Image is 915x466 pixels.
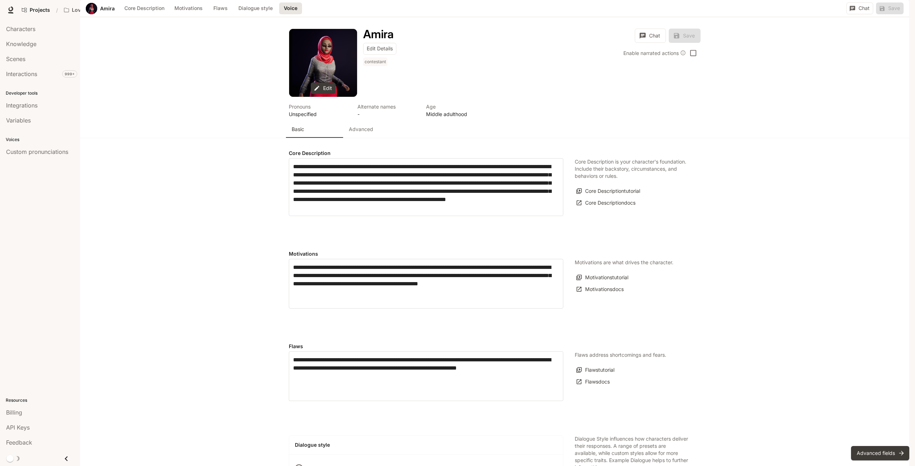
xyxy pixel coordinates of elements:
[30,7,50,13] span: Projects
[426,110,486,118] p: Middle adulthood
[575,259,673,266] p: Motivations are what drives the character.
[357,110,417,118] p: -
[121,2,168,14] button: Core Description
[289,250,563,257] h4: Motivations
[53,6,61,14] div: /
[279,2,302,14] button: Voice
[86,3,97,14] button: Open character avatar dialog
[72,7,108,13] p: Love Bird Cam
[289,29,357,97] div: Avatar image
[426,103,486,118] button: Open character details dialog
[623,49,686,57] div: Enable narrated actions
[575,284,625,295] a: Motivationsdocs
[575,364,616,376] button: Flawstutorial
[235,2,276,14] button: Dialogue style
[289,351,563,401] div: Flaws
[365,59,386,65] p: contestant
[292,126,304,133] p: Basic
[846,2,873,14] button: Chat
[289,29,357,97] button: Open character avatar dialog
[295,441,557,449] h4: Dialogue style
[349,126,373,133] p: Advanced
[363,27,394,41] h1: Amira
[357,103,417,118] button: Open character details dialog
[311,82,336,94] button: Edit
[363,29,394,40] button: Open character details dialog
[357,103,417,110] p: Alternate names
[575,272,630,284] button: Motivationstutorial
[19,3,53,17] a: Go to projects
[575,376,612,388] a: Flawsdocs
[100,6,115,11] a: Amira
[209,2,232,14] button: Flaws
[363,57,389,66] span: contestant
[86,3,97,14] div: Avatar image
[61,3,119,17] button: Open workspace menu
[289,110,349,118] p: Unspecified
[575,197,637,209] a: Core Descriptiondocs
[289,343,563,350] h4: Flaws
[575,158,689,180] p: Core Description is your character's foundation. Include their backstory, circumstances, and beha...
[171,2,206,14] button: Motivations
[363,43,396,55] button: Edit Details
[289,103,349,118] button: Open character details dialog
[289,158,563,216] div: label
[289,103,349,110] p: Pronouns
[575,351,666,359] p: Flaws address shortcomings and fears.
[851,446,909,460] button: Advanced fields
[289,150,563,157] h4: Core Description
[363,57,389,69] button: Open character details dialog
[426,103,486,110] p: Age
[635,29,666,43] button: Chat
[575,185,642,197] button: Core Descriptiontutorial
